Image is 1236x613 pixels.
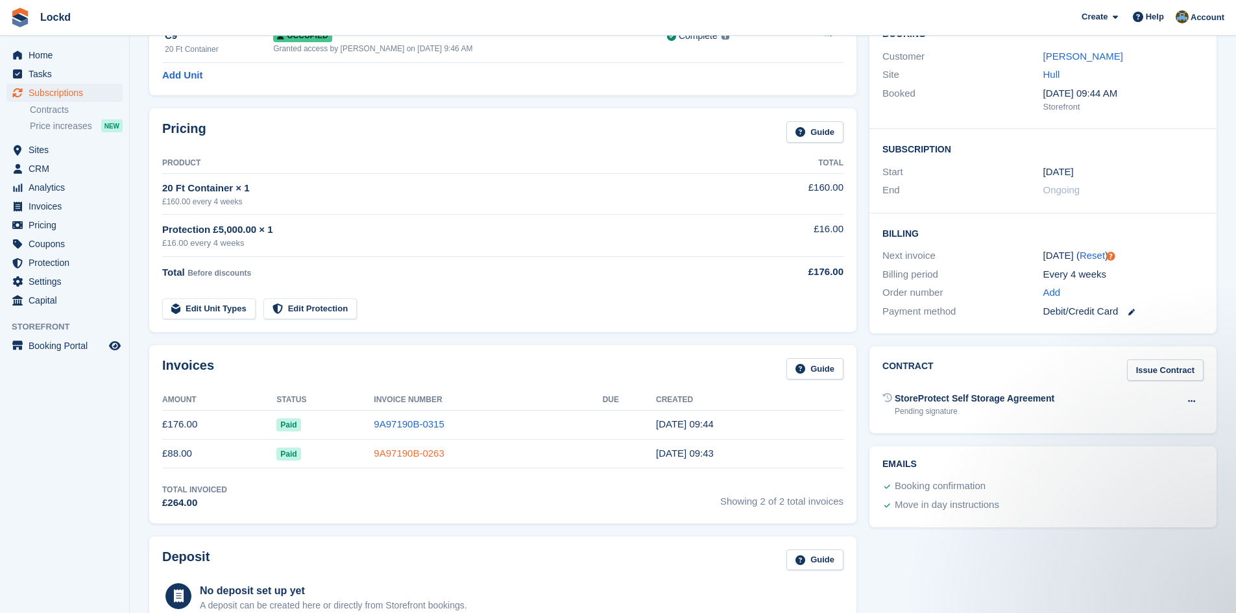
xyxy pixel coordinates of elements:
div: Order number [882,285,1043,300]
th: Due [603,390,656,411]
h2: Contract [882,359,934,381]
a: [PERSON_NAME] [1043,51,1123,62]
span: Before discounts [188,269,251,278]
div: End [882,183,1043,198]
span: Showing 2 of 2 total invoices [720,484,843,511]
div: Protection £5,000.00 × 1 [162,222,739,237]
a: Guide [786,358,843,379]
span: Occupied [273,29,332,42]
h2: Billing [882,226,1204,239]
span: Sites [29,141,106,159]
div: 20 Ft Container × 1 [162,181,739,196]
div: £16.00 every 4 weeks [162,237,739,250]
span: Ongoing [1043,184,1080,195]
span: Settings [29,272,106,291]
a: Reset [1080,250,1105,261]
a: Hull [1043,69,1060,80]
div: Granted access by [PERSON_NAME] on [DATE] 9:46 AM [273,43,667,54]
span: Analytics [29,178,106,197]
a: menu [6,65,123,83]
div: StoreProtect Self Storage Agreement [895,392,1054,405]
a: menu [6,216,123,234]
span: Account [1191,11,1224,24]
a: Price increases NEW [30,119,123,133]
a: menu [6,272,123,291]
th: Total [739,153,843,174]
td: £160.00 [739,173,843,214]
div: Site [882,67,1043,82]
a: menu [6,254,123,272]
span: Subscriptions [29,84,106,102]
time: 2025-09-30 08:44:05 UTC [656,418,714,429]
a: menu [6,46,123,64]
div: Storefront [1043,101,1204,114]
a: 9A97190B-0315 [374,418,444,429]
h2: Subscription [882,142,1204,155]
div: £176.00 [739,265,843,280]
div: NEW [101,119,123,132]
th: Created [656,390,843,411]
th: Invoice Number [374,390,602,411]
th: Product [162,153,739,174]
span: Total [162,267,185,278]
div: Pending signature [895,405,1054,417]
div: [DATE] ( ) [1043,248,1204,263]
div: Debit/Credit Card [1043,304,1204,319]
a: menu [6,235,123,253]
time: 2025-09-02 08:43:34 UTC [656,448,714,459]
a: menu [6,160,123,178]
span: Paid [276,418,300,431]
div: Start [882,165,1043,180]
a: Lockd [35,6,76,28]
div: £160.00 every 4 weeks [162,196,739,208]
span: Booking Portal [29,337,106,355]
time: 2025-09-02 00:00:00 UTC [1043,165,1074,180]
a: Edit Unit Types [162,298,256,320]
div: Every 4 weeks [1043,267,1204,282]
a: Contracts [30,104,123,116]
div: Complete [679,29,718,43]
a: menu [6,178,123,197]
div: Billing period [882,267,1043,282]
div: C9 [165,29,273,43]
div: Customer [882,49,1043,64]
h2: Deposit [162,549,210,571]
div: Tooltip anchor [1105,250,1117,262]
a: menu [6,84,123,102]
a: menu [6,337,123,355]
span: Capital [29,291,106,309]
span: Home [29,46,106,64]
a: Guide [786,121,843,143]
a: menu [6,291,123,309]
div: [DATE] 09:44 AM [1043,86,1204,101]
h2: Pricing [162,121,206,143]
a: Issue Contract [1127,359,1204,381]
td: £88.00 [162,439,276,468]
div: Booked [882,86,1043,114]
img: stora-icon-8386f47178a22dfd0bd8f6a31ec36ba5ce8667c1dd55bd0f319d3a0aa187defe.svg [10,8,30,27]
span: Help [1146,10,1164,23]
p: A deposit can be created here or directly from Storefront bookings. [200,599,467,612]
div: Move in day instructions [895,498,999,513]
span: Coupons [29,235,106,253]
a: menu [6,197,123,215]
a: 9A97190B-0263 [374,448,444,459]
th: Amount [162,390,276,411]
img: Paul Budding [1176,10,1189,23]
a: Guide [786,549,843,571]
div: Booking confirmation [895,479,986,494]
span: Storefront [12,320,129,333]
span: Pricing [29,216,106,234]
span: Create [1082,10,1108,23]
div: Payment method [882,304,1043,319]
div: No deposit set up yet [200,583,467,599]
span: Price increases [30,120,92,132]
span: Tasks [29,65,106,83]
h2: Emails [882,459,1204,470]
div: 20 Ft Container [165,43,273,55]
a: Add Unit [162,68,202,83]
a: menu [6,141,123,159]
td: £16.00 [739,215,843,257]
h2: Invoices [162,358,214,379]
span: Invoices [29,197,106,215]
